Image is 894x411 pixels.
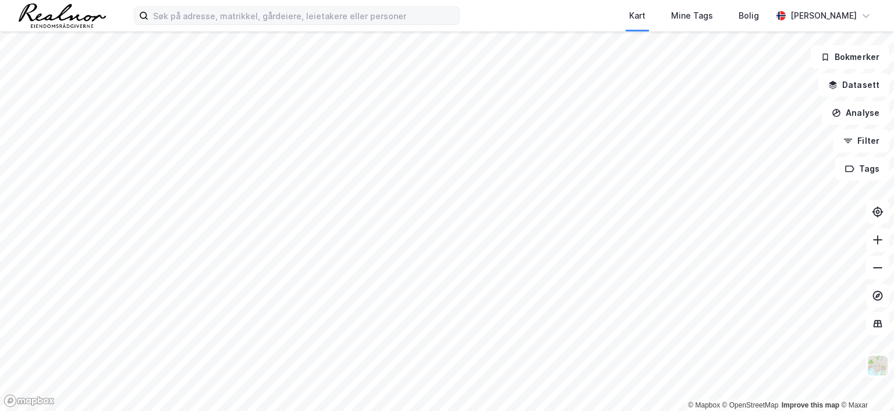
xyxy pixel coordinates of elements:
div: [PERSON_NAME] [790,9,857,23]
div: Bolig [739,9,759,23]
a: Mapbox [688,401,720,409]
iframe: Chat Widget [836,355,894,411]
img: Z [867,355,889,377]
button: Bokmerker [811,45,889,69]
div: Kontrollprogram for chat [836,355,894,411]
input: Søk på adresse, matrikkel, gårdeiere, leietakere eller personer [148,7,459,24]
button: Filter [833,129,889,153]
a: Improve this map [782,401,839,409]
a: OpenStreetMap [722,401,779,409]
button: Datasett [818,73,889,97]
button: Tags [835,157,889,180]
button: Analyse [822,101,889,125]
div: Kart [629,9,645,23]
img: realnor-logo.934646d98de889bb5806.png [19,3,106,28]
a: Mapbox homepage [3,394,55,408]
div: Mine Tags [671,9,713,23]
